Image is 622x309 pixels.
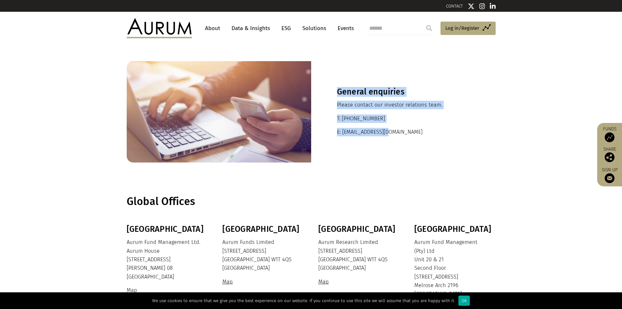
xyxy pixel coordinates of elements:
[127,287,139,293] a: Map
[337,87,470,97] h3: General enquiries
[334,22,354,34] a: Events
[605,132,614,142] img: Access Funds
[337,101,470,109] p: Please contact our investor relations team.
[127,238,206,281] p: Aurum Fund Management Ltd. Aurum House [STREET_ADDRESS] [PERSON_NAME] 08 [GEOGRAPHIC_DATA]
[468,3,474,9] img: Twitter icon
[414,224,494,234] h3: [GEOGRAPHIC_DATA]
[605,152,614,162] img: Share this post
[446,4,463,9] a: CONTACT
[600,126,619,142] a: Funds
[222,279,234,285] a: Map
[222,224,302,234] h3: [GEOGRAPHIC_DATA]
[490,3,496,9] img: Linkedin icon
[318,279,330,285] a: Map
[337,114,470,123] p: T: [PHONE_NUMBER]
[605,173,614,183] img: Sign up to our newsletter
[337,128,470,136] p: E: [EMAIL_ADDRESS][DOMAIN_NAME]
[423,22,436,35] input: Submit
[414,238,494,299] p: Aurum Fund Management (Pty) Ltd Unit 20 & 21 Second Floor [STREET_ADDRESS] Melrose Arch 2196 [GEO...
[228,22,273,34] a: Data & Insights
[202,22,223,34] a: About
[458,296,470,306] div: Ok
[318,224,398,234] h3: [GEOGRAPHIC_DATA]
[127,224,206,234] h3: [GEOGRAPHIC_DATA]
[445,24,479,32] span: Log in/Register
[440,22,496,35] a: Log in/Register
[600,147,619,162] div: Share
[127,195,494,208] h1: Global Offices
[299,22,329,34] a: Solutions
[278,22,294,34] a: ESG
[600,167,619,183] a: Sign up
[318,238,398,273] p: Aurum Research Limited [STREET_ADDRESS] [GEOGRAPHIC_DATA] W1T 4QS [GEOGRAPHIC_DATA]
[127,18,192,38] img: Aurum
[222,238,302,273] p: Aurum Funds Limited [STREET_ADDRESS] [GEOGRAPHIC_DATA] W1T 4QS [GEOGRAPHIC_DATA]
[479,3,485,9] img: Instagram icon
